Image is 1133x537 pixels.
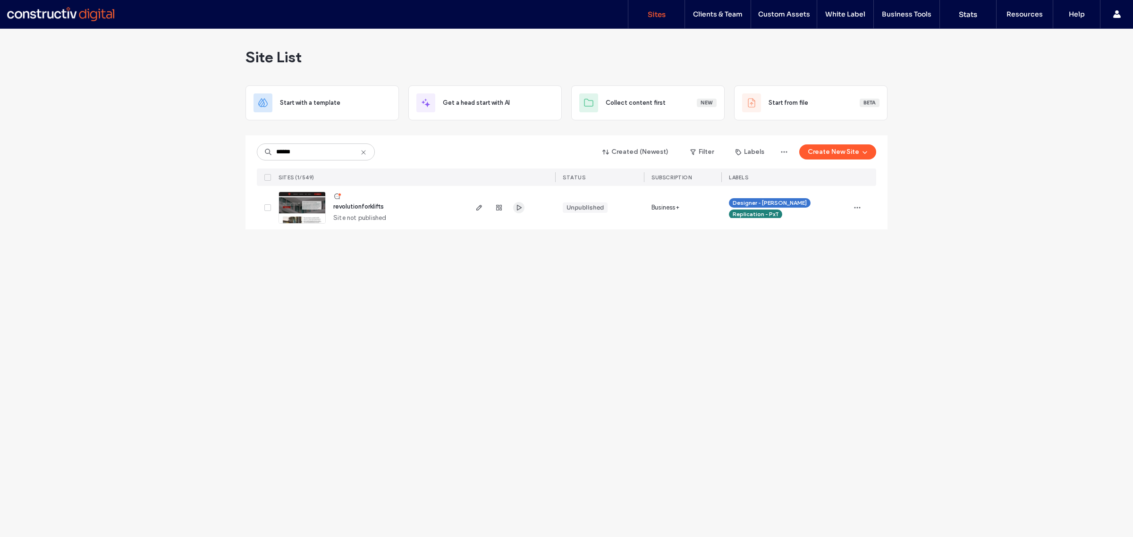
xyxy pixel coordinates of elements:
a: revolutionforklifts [333,202,384,210]
label: Stats [959,10,977,19]
span: Replication - PxT [733,210,778,218]
button: Created (Newest) [594,144,677,159]
span: Collect content first [606,98,666,108]
button: Labels [727,144,773,159]
button: Create New Site [799,144,876,159]
div: Beta [860,99,879,107]
span: STATUS [563,174,585,181]
label: Clients & Team [693,10,743,18]
span: LABELS [729,174,748,181]
label: Sites [648,10,666,19]
span: SITES (1/549) [279,174,314,181]
label: Resources [1006,10,1043,18]
span: Designer - [PERSON_NAME] [733,199,807,207]
label: Help [1069,10,1085,18]
span: Start with a template [280,98,340,108]
div: Collect content firstNew [571,85,725,120]
div: Unpublished [566,203,604,212]
div: Start with a template [245,85,399,120]
div: Start from fileBeta [734,85,888,120]
span: SUBSCRIPTION [651,174,692,181]
label: Custom Assets [758,10,810,18]
div: New [697,99,717,107]
label: Business Tools [882,10,931,18]
span: Start from file [769,98,808,108]
span: Business+ [651,203,679,212]
span: revolutionforklifts [333,203,384,210]
div: Get a head start with AI [408,85,562,120]
span: Get a head start with AI [443,98,510,108]
button: Filter [681,144,723,159]
span: Site List [245,48,302,67]
label: White Label [825,10,865,18]
span: Site not published [333,213,387,223]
